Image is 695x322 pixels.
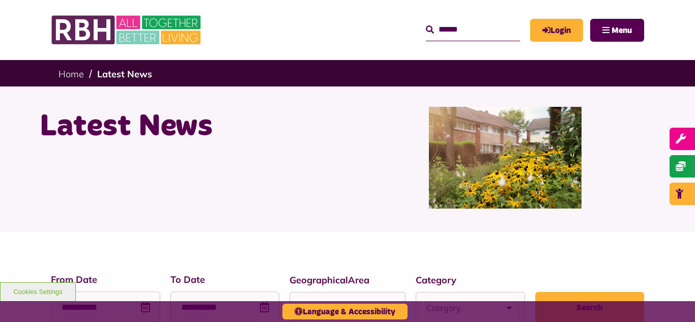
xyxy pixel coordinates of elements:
a: MyRBH [530,19,583,42]
button: Navigation [590,19,644,42]
button: Language & Accessibility [282,304,408,319]
img: RBH [51,10,204,50]
label: From Date [51,273,160,286]
h1: Latest News [40,107,340,147]
a: Home [59,68,84,80]
label: To Date [170,273,280,286]
iframe: Netcall Web Assistant for live chat [649,276,695,322]
span: Menu [612,26,632,35]
label: Category [416,273,525,287]
label: GeographicalArea [289,273,406,287]
a: Latest News [97,68,152,80]
img: SAZ MEDIA RBH HOUSING4 [429,107,582,209]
